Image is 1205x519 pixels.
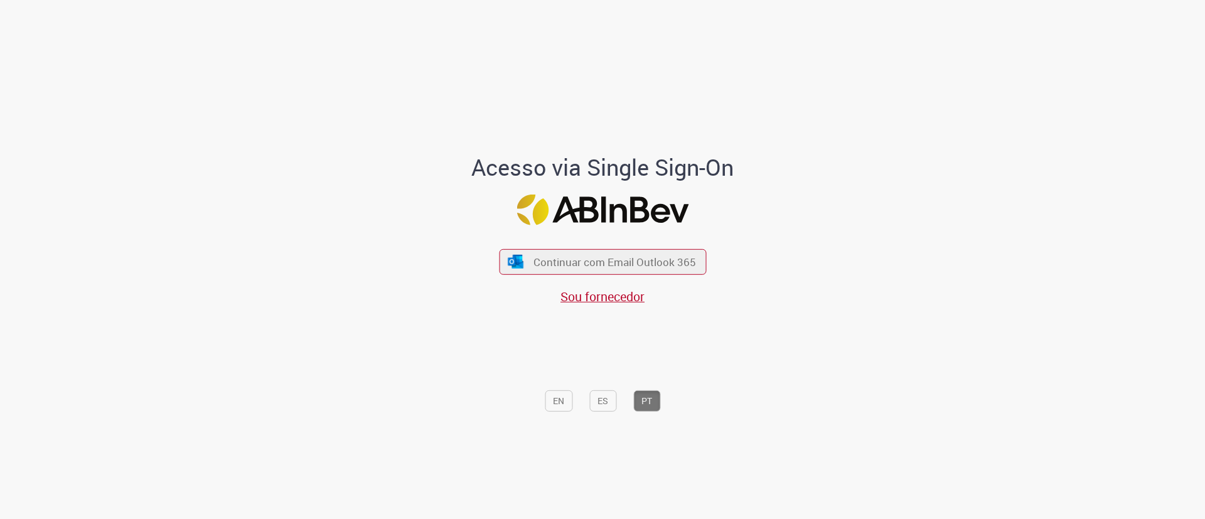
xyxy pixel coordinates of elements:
img: Logo ABInBev [517,195,688,225]
button: EN [545,390,572,412]
span: Continuar com Email Outlook 365 [533,255,696,269]
button: ícone Azure/Microsoft 360 Continuar com Email Outlook 365 [499,249,706,275]
button: PT [633,390,660,412]
a: Sou fornecedor [560,288,645,305]
h1: Acesso via Single Sign-On [429,155,777,180]
button: ES [589,390,616,412]
img: ícone Azure/Microsoft 360 [507,255,525,268]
